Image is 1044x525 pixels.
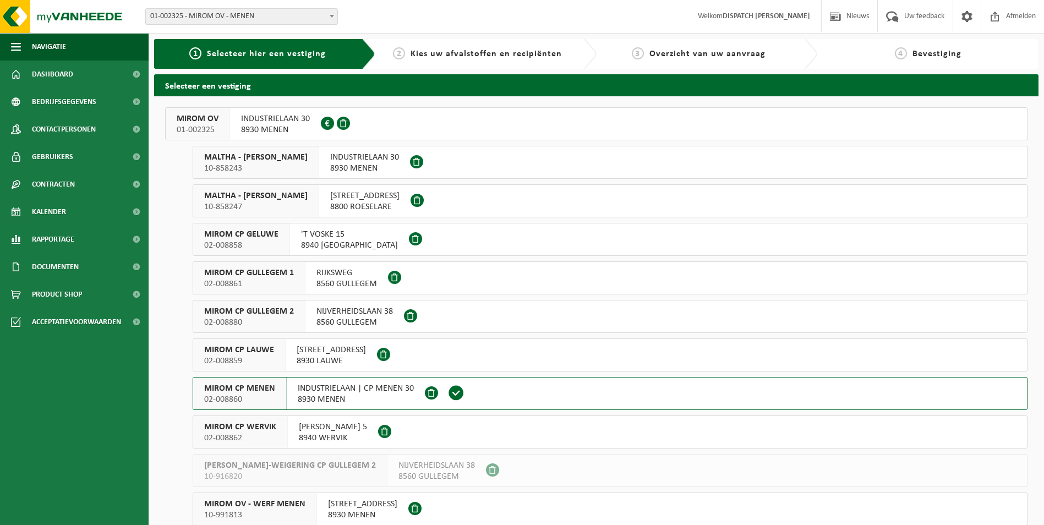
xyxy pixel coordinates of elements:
span: 02-008862 [204,433,276,444]
span: MIROM CP WERVIK [204,422,276,433]
button: MALTHA - [PERSON_NAME] 10-858243 INDUSTRIELAAN 308930 MENEN [193,146,1027,179]
iframe: chat widget [6,501,184,525]
span: MIROM CP GULLEGEM 1 [204,267,294,278]
span: Bevestiging [912,50,961,58]
span: 8560 GULLEGEM [398,471,475,482]
span: Contactpersonen [32,116,96,143]
span: NIJVERHEIDSLAAN 38 [398,460,475,471]
span: Overzicht van uw aanvraag [649,50,766,58]
button: MIROM CP GULLEGEM 1 02-008861 RIJKSWEG8560 GULLEGEM [193,261,1027,294]
span: Rapportage [32,226,74,253]
span: MALTHA - [PERSON_NAME] [204,190,308,201]
span: 02-008861 [204,278,294,289]
span: Gebruikers [32,143,73,171]
button: MIROM CP GULLEGEM 2 02-008880 NIJVERHEIDSLAAN 388560 GULLEGEM [193,300,1027,333]
span: Product Shop [32,281,82,308]
span: Kies uw afvalstoffen en recipiënten [411,50,562,58]
span: NIJVERHEIDSLAAN 38 [316,306,393,317]
span: 10-858243 [204,163,308,174]
span: [PERSON_NAME] 5 [299,422,367,433]
span: Documenten [32,253,79,281]
span: Kalender [32,198,66,226]
span: 02-008858 [204,240,278,251]
strong: DISPATCH [PERSON_NAME] [723,12,810,20]
span: INDUSTRIELAAN | CP MENEN 30 [298,383,414,394]
span: MIROM CP MENEN [204,383,275,394]
span: 01-002325 - MIROM OV - MENEN [145,8,338,25]
span: 8930 MENEN [330,163,399,174]
button: MIROM CP GELUWE 02-008858 'T VOSKE 158940 [GEOGRAPHIC_DATA] [193,223,1027,256]
span: Acceptatievoorwaarden [32,308,121,336]
button: MIROM CP LAUWE 02-008859 [STREET_ADDRESS]8930 LAUWE [193,338,1027,371]
span: 01-002325 [177,124,218,135]
button: MIROM CP MENEN 02-008860 INDUSTRIELAAN | CP MENEN 308930 MENEN [193,377,1027,410]
span: 8940 WERVIK [299,433,367,444]
span: 8940 [GEOGRAPHIC_DATA] [301,240,398,251]
button: MALTHA - [PERSON_NAME] 10-858247 [STREET_ADDRESS]8800 ROESELARE [193,184,1027,217]
span: INDUSTRIELAAN 30 [241,113,310,124]
span: 8930 LAUWE [297,356,366,367]
span: MIROM OV - WERF MENEN [204,499,305,510]
span: 8560 GULLEGEM [316,278,377,289]
span: 'T VOSKE 15 [301,229,398,240]
span: 01-002325 - MIROM OV - MENEN [146,9,337,24]
span: MIROM OV [177,113,218,124]
button: MIROM OV 01-002325 INDUSTRIELAAN 308930 MENEN [165,107,1027,140]
span: 2 [393,47,405,59]
span: Dashboard [32,61,73,88]
span: 02-008860 [204,394,275,405]
span: 8930 MENEN [328,510,397,521]
button: MIROM CP WERVIK 02-008862 [PERSON_NAME] 58940 WERVIK [193,415,1027,449]
span: MIROM CP GELUWE [204,229,278,240]
span: [STREET_ADDRESS] [328,499,397,510]
span: 8930 MENEN [298,394,414,405]
span: [PERSON_NAME]-WEIGERING CP GULLEGEM 2 [204,460,376,471]
span: 10-858247 [204,201,308,212]
span: 3 [632,47,644,59]
span: 10-991813 [204,510,305,521]
span: Bedrijfsgegevens [32,88,96,116]
span: [STREET_ADDRESS] [330,190,400,201]
span: 4 [895,47,907,59]
span: Contracten [32,171,75,198]
span: MIROM CP LAUWE [204,344,274,356]
span: MALTHA - [PERSON_NAME] [204,152,308,163]
span: 10-916820 [204,471,376,482]
span: 02-008859 [204,356,274,367]
span: [STREET_ADDRESS] [297,344,366,356]
h2: Selecteer een vestiging [154,74,1038,96]
span: 1 [189,47,201,59]
span: 8560 GULLEGEM [316,317,393,328]
span: Navigatie [32,33,66,61]
span: 8800 ROESELARE [330,201,400,212]
span: MIROM CP GULLEGEM 2 [204,306,294,317]
span: INDUSTRIELAAN 30 [330,152,399,163]
span: RIJKSWEG [316,267,377,278]
span: 02-008880 [204,317,294,328]
span: 8930 MENEN [241,124,310,135]
span: Selecteer hier een vestiging [207,50,326,58]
